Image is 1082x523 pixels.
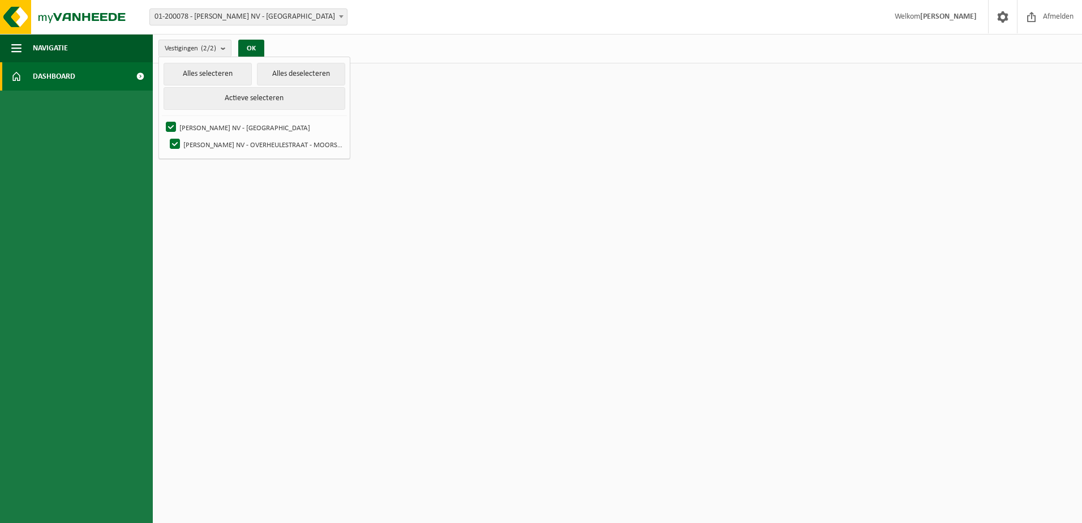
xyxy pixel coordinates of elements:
button: OK [238,40,264,58]
span: Vestigingen [165,40,216,57]
span: 01-200078 - VANCRAEYNEST NV - MOORSELE [149,8,347,25]
button: Vestigingen(2/2) [158,40,231,57]
button: Alles selecteren [164,63,251,85]
label: [PERSON_NAME] NV - [GEOGRAPHIC_DATA] [164,119,345,136]
count: (2/2) [201,45,216,52]
span: 01-200078 - VANCRAEYNEST NV - MOORSELE [150,9,347,25]
button: Actieve selecteren [164,87,345,110]
label: [PERSON_NAME] NV - OVERHEULESTRAAT - MOORSELE [168,136,345,153]
button: Alles deselecteren [257,63,345,85]
strong: [PERSON_NAME] [920,12,977,21]
span: Navigatie [33,34,68,62]
span: Dashboard [33,62,75,91]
